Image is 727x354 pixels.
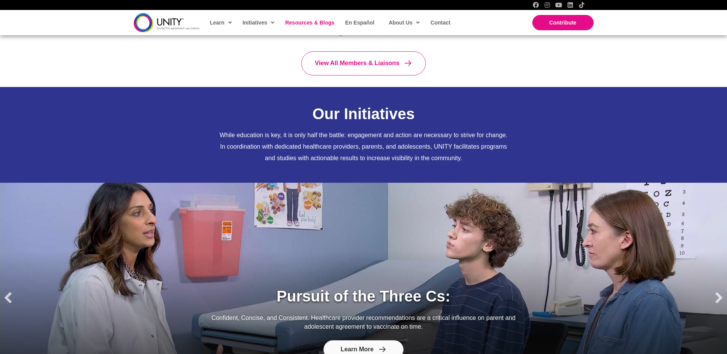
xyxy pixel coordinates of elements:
[532,15,594,30] a: Contribute
[134,13,200,32] img: unity-logo-dark
[210,17,232,28] span: Learn
[544,2,550,8] a: Instagram
[713,292,725,304] a: next
[341,346,374,353] span: Learn More
[385,14,423,31] a: About Us
[533,2,539,8] a: Facebook
[301,51,426,75] a: View All Members & Liaisons
[430,20,450,26] span: Contact
[567,2,573,8] a: LinkedIn
[427,14,453,31] a: Contact
[312,105,415,122] span: Our Initiatives
[549,20,576,26] span: Contribute
[341,14,377,31] a: En Español
[389,17,420,28] span: About Us
[243,17,275,28] span: Initiatives
[285,20,334,26] span: Resources & Blogs
[556,2,562,8] a: YouTube
[345,20,374,26] span: En Español
[205,286,522,306] h2: Pursuit of the Three Cs:
[2,292,14,304] a: previous
[205,314,522,331] p: Confident, Concise, and Consistent. Healthcare provider recommendations are a critical influence ...
[579,2,585,8] a: TikTok
[315,60,400,67] span: View All Members & Liaisons
[281,14,337,31] a: Resources & Blogs
[217,129,510,164] p: While education is key, it is only half the battle: engagement and action are necessary to strive...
